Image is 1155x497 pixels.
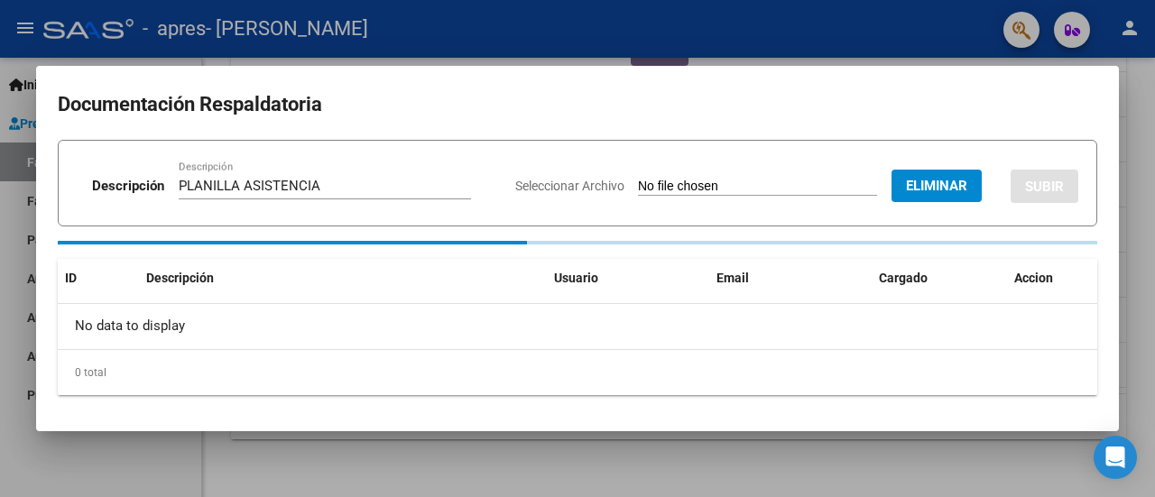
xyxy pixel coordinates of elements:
[892,170,982,202] button: Eliminar
[906,178,967,194] span: Eliminar
[58,259,139,298] datatable-header-cell: ID
[515,179,624,193] span: Seleccionar Archivo
[139,259,547,298] datatable-header-cell: Descripción
[547,259,709,298] datatable-header-cell: Usuario
[92,176,164,197] p: Descripción
[146,271,214,285] span: Descripción
[716,271,749,285] span: Email
[1014,271,1053,285] span: Accion
[58,87,1097,122] h2: Documentación Respaldatoria
[872,259,1007,298] datatable-header-cell: Cargado
[1025,179,1064,195] span: SUBIR
[58,304,1097,349] div: No data to display
[1094,436,1137,479] div: Open Intercom Messenger
[1007,259,1097,298] datatable-header-cell: Accion
[879,271,928,285] span: Cargado
[1011,170,1078,203] button: SUBIR
[58,350,1097,395] div: 0 total
[554,271,598,285] span: Usuario
[65,271,77,285] span: ID
[709,259,872,298] datatable-header-cell: Email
